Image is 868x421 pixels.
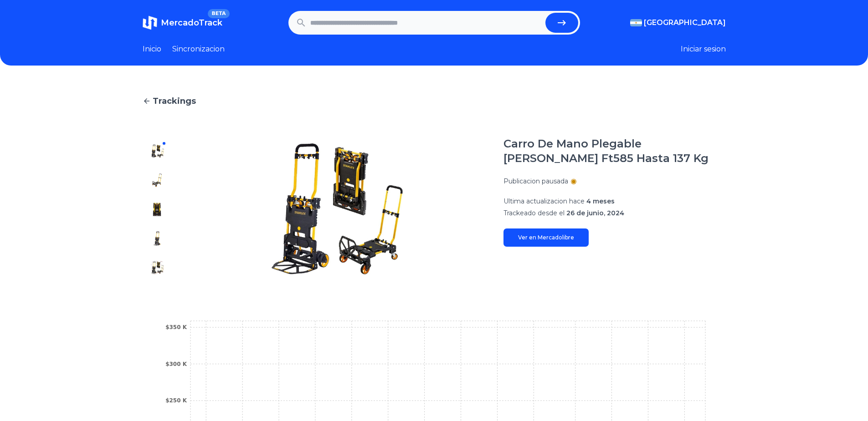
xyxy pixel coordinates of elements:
[143,95,726,107] a: Trackings
[208,9,229,18] span: BETA
[150,173,164,188] img: Carro De Mano Plegable Stanley Zorra Ft585 Hasta 137 Kg
[566,209,624,217] span: 26 de junio, 2024
[503,209,565,217] span: Trackeado desde el
[503,137,726,166] h1: Carro De Mano Plegable [PERSON_NAME] Ft585 Hasta 137 Kg
[150,202,164,217] img: Carro De Mano Plegable Stanley Zorra Ft585 Hasta 137 Kg
[143,44,161,55] a: Inicio
[153,95,196,107] span: Trackings
[503,228,589,247] a: Ver en Mercadolibre
[681,44,726,55] button: Iniciar sesion
[644,17,726,28] span: [GEOGRAPHIC_DATA]
[150,231,164,246] img: Carro De Mano Plegable Stanley Zorra Ft585 Hasta 137 Kg
[503,177,568,186] p: Publicacion pausada
[190,137,485,282] img: Carro De Mano Plegable Stanley Zorra Ft585 Hasta 137 Kg
[143,15,157,30] img: MercadoTrack
[150,144,164,158] img: Carro De Mano Plegable Stanley Zorra Ft585 Hasta 137 Kg
[165,361,187,367] tspan: $300 K
[630,17,726,28] button: [GEOGRAPHIC_DATA]
[172,44,225,55] a: Sincronizacion
[165,324,187,330] tspan: $350 K
[161,18,222,28] span: MercadoTrack
[143,15,222,30] a: MercadoTrackBETA
[630,19,642,26] img: Argentina
[586,197,615,205] span: 4 meses
[503,197,585,205] span: Ultima actualizacion hace
[150,260,164,275] img: Carro De Mano Plegable Stanley Zorra Ft585 Hasta 137 Kg
[165,397,187,404] tspan: $250 K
